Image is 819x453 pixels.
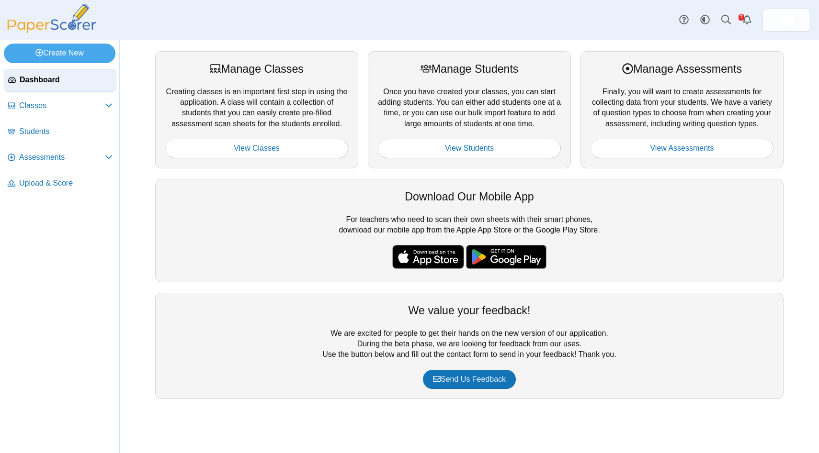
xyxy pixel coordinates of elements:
img: google-play-badge.png [466,245,546,269]
div: Download Our Mobile App [165,189,773,204]
a: Create New [4,44,115,63]
a: View Students [378,139,561,158]
span: Dashboard [20,75,112,85]
div: Once you have created your classes, you can start adding students. You can either add students on... [368,51,571,168]
div: Manage Students [378,61,561,77]
a: Alerts [737,10,758,31]
img: apple-store-badge.svg [392,245,464,269]
div: Manage Classes [165,61,348,77]
div: For teachers who need to scan their own sheets with their smart phones, download our mobile app f... [155,179,784,282]
img: PaperScorer [4,4,100,33]
a: Students [4,121,116,144]
a: Dashboard [4,69,116,92]
div: We are excited for people to get their hands on the new version of our application. During the be... [155,293,784,399]
span: Upload & Score [19,178,113,188]
div: Manage Assessments [591,61,773,77]
a: Send Us Feedback [423,370,516,389]
a: View Classes [165,139,348,158]
span: Classes [19,100,105,111]
div: Creating classes is an important first step in using the application. A class will contain a coll... [155,51,358,168]
a: Assessments [4,146,116,169]
a: Upload & Score [4,172,116,195]
img: ps.DJLweR3PqUi7feal [779,12,794,28]
span: Shaylene Krupinski [779,12,794,28]
div: We value your feedback! [165,303,773,318]
span: Students [19,126,113,137]
a: ps.DJLweR3PqUi7feal [762,9,810,32]
a: PaperScorer [4,26,100,34]
a: Classes [4,95,116,118]
a: View Assessments [591,139,773,158]
span: Send Us Feedback [433,375,506,383]
span: Assessments [19,152,105,163]
div: Finally, you will want to create assessments for collecting data from your students. We have a va... [580,51,784,168]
